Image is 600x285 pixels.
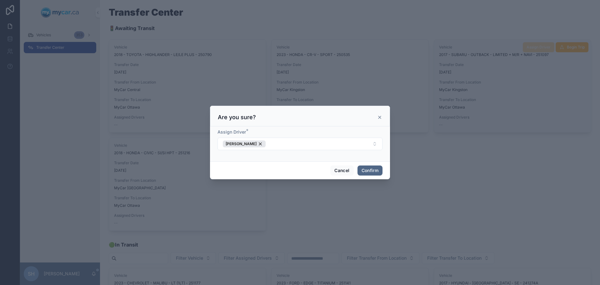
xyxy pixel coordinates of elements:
button: Unselect 96 [223,140,266,147]
span: [PERSON_NAME] [226,141,257,146]
h3: Are you sure? [218,114,256,121]
button: Cancel [330,165,353,176]
button: Select Button [217,138,382,150]
span: Assign Driver [217,129,246,135]
button: Confirm [357,165,382,176]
